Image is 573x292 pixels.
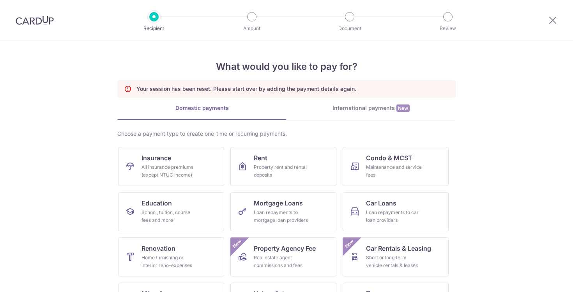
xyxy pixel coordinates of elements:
p: Document [321,25,378,32]
span: Renovation [141,244,175,253]
a: RentProperty rent and rental deposits [230,147,336,186]
span: Education [141,198,172,208]
span: Rent [254,153,267,163]
span: Car Loans [366,198,396,208]
div: International payments [286,104,456,112]
iframe: Opens a widget where you can find more information [523,269,565,288]
a: Condo & MCSTMaintenance and service fees [343,147,449,186]
div: All insurance premiums (except NTUC Income) [141,163,198,179]
a: InsuranceAll insurance premiums (except NTUC Income) [118,147,224,186]
span: Condo & MCST [366,153,412,163]
span: Car Rentals & Leasing [366,244,431,253]
p: Amount [223,25,281,32]
a: Car Rentals & LeasingShort or long‑term vehicle rentals & leasesNew [343,237,449,276]
div: Real estate agent commissions and fees [254,254,310,269]
div: Property rent and rental deposits [254,163,310,179]
span: New [343,237,356,250]
a: RenovationHome furnishing or interior reno-expenses [118,237,224,276]
div: Loan repayments to car loan providers [366,209,422,224]
a: Mortgage LoansLoan repayments to mortgage loan providers [230,192,336,231]
a: Property Agency FeeReal estate agent commissions and feesNew [230,237,336,276]
p: Review [419,25,477,32]
span: New [396,104,410,112]
a: Car LoansLoan repayments to car loan providers [343,192,449,231]
div: School, tuition, course fees and more [141,209,198,224]
p: Your session has been reset. Please start over by adding the payment details again. [136,85,356,93]
div: Choose a payment type to create one-time or recurring payments. [117,130,456,138]
div: Domestic payments [117,104,286,112]
div: Short or long‑term vehicle rentals & leases [366,254,422,269]
span: Insurance [141,153,171,163]
img: CardUp [16,16,54,25]
span: New [231,237,244,250]
h4: What would you like to pay for? [117,60,456,74]
a: EducationSchool, tuition, course fees and more [118,192,224,231]
div: Home furnishing or interior reno-expenses [141,254,198,269]
span: Property Agency Fee [254,244,316,253]
span: Mortgage Loans [254,198,303,208]
p: Recipient [125,25,183,32]
div: Loan repayments to mortgage loan providers [254,209,310,224]
div: Maintenance and service fees [366,163,422,179]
